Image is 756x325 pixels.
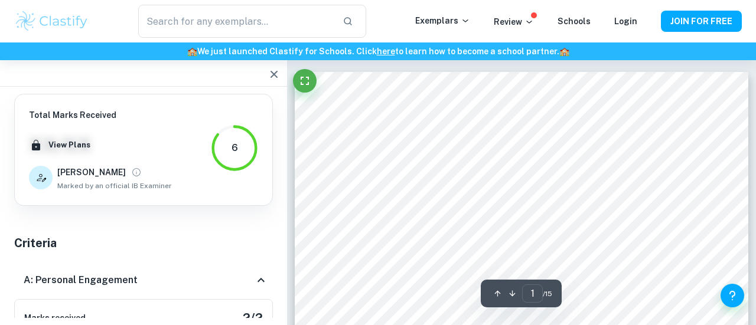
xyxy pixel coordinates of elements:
button: View full profile [128,164,145,180]
h6: A: Personal Engagement [24,273,138,287]
div: 6 [232,141,238,155]
span: Marked by an official IB Examiner [57,180,172,191]
span: / 15 [543,288,552,299]
p: Review [494,15,534,28]
h5: Criteria [14,234,273,252]
span: 🏫 [559,47,569,56]
p: Exemplars [415,14,470,27]
h6: We just launched Clastify for Schools. Click to learn how to become a school partner. [2,45,754,58]
img: Clastify logo [14,9,89,33]
h6: Marks received [24,311,86,324]
button: Fullscreen [293,69,317,93]
span: 🏫 [187,47,197,56]
h6: [PERSON_NAME] [57,166,126,179]
button: Help and Feedback [721,284,744,307]
h6: Total Marks Received [29,109,172,122]
a: here [377,47,395,56]
a: Login [614,17,637,26]
button: JOIN FOR FREE [661,11,742,32]
a: Schools [558,17,591,26]
button: View Plans [45,136,93,154]
div: A: Personal Engagement [14,261,273,299]
input: Search for any exemplars... [138,5,333,38]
